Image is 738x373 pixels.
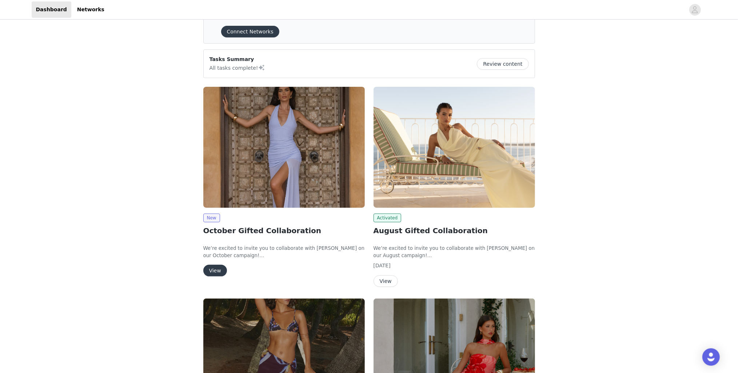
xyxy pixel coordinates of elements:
[32,1,71,18] a: Dashboard
[702,348,720,366] div: Open Intercom Messenger
[691,4,698,16] div: avatar
[374,214,402,222] span: Activated
[374,263,391,268] span: [DATE]
[374,279,398,284] a: View
[73,1,109,18] a: Networks
[203,87,365,208] img: Peppermayo EU
[203,225,365,236] h2: October Gifted Collaboration
[210,63,266,72] p: All tasks complete!
[374,275,398,287] button: View
[203,265,227,276] button: View
[477,58,528,70] button: Review content
[374,246,535,258] span: We’re excited to invite you to collaborate with [PERSON_NAME] on our August campaign!
[221,26,279,37] button: Connect Networks
[203,246,365,258] span: We’re excited to invite you to collaborate with [PERSON_NAME] on our October campaign!
[203,268,227,273] a: View
[374,87,535,208] img: Peppermayo EU
[374,225,535,236] h2: August Gifted Collaboration
[203,214,220,222] span: New
[210,56,266,63] p: Tasks Summary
